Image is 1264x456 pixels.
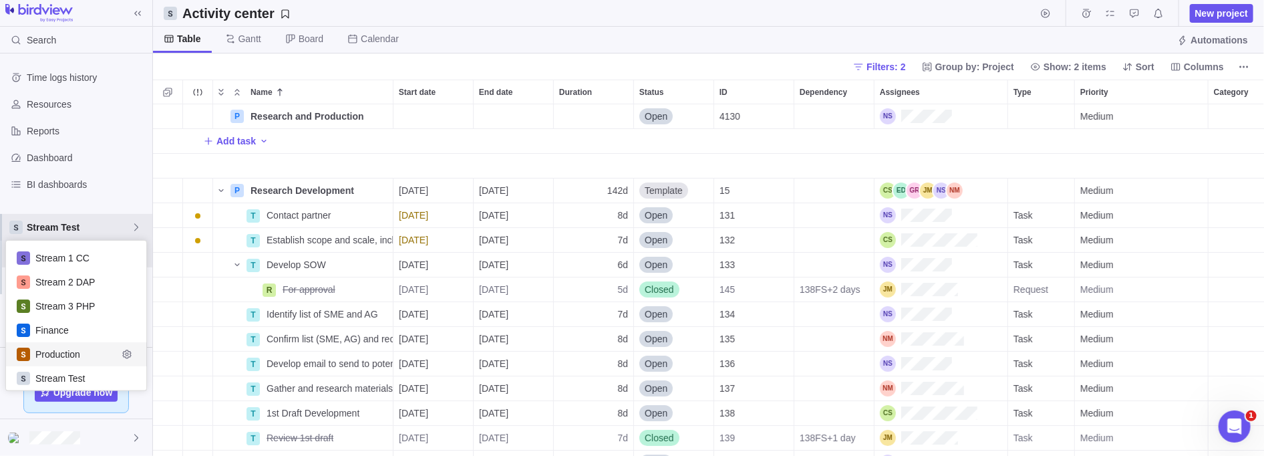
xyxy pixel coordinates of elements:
[35,251,136,265] span: Stream 1 CC
[118,345,136,364] span: Edit space settings
[35,324,136,337] span: Finance
[6,241,147,390] div: grid
[27,221,131,234] span: Stream Test
[35,372,136,385] span: Stream Test
[1246,411,1257,421] span: 1
[35,348,118,361] span: Production
[1219,411,1251,443] iframe: Intercom live chat
[35,300,136,313] span: Stream 3 PHP
[35,275,136,289] span: Stream 2 DAP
